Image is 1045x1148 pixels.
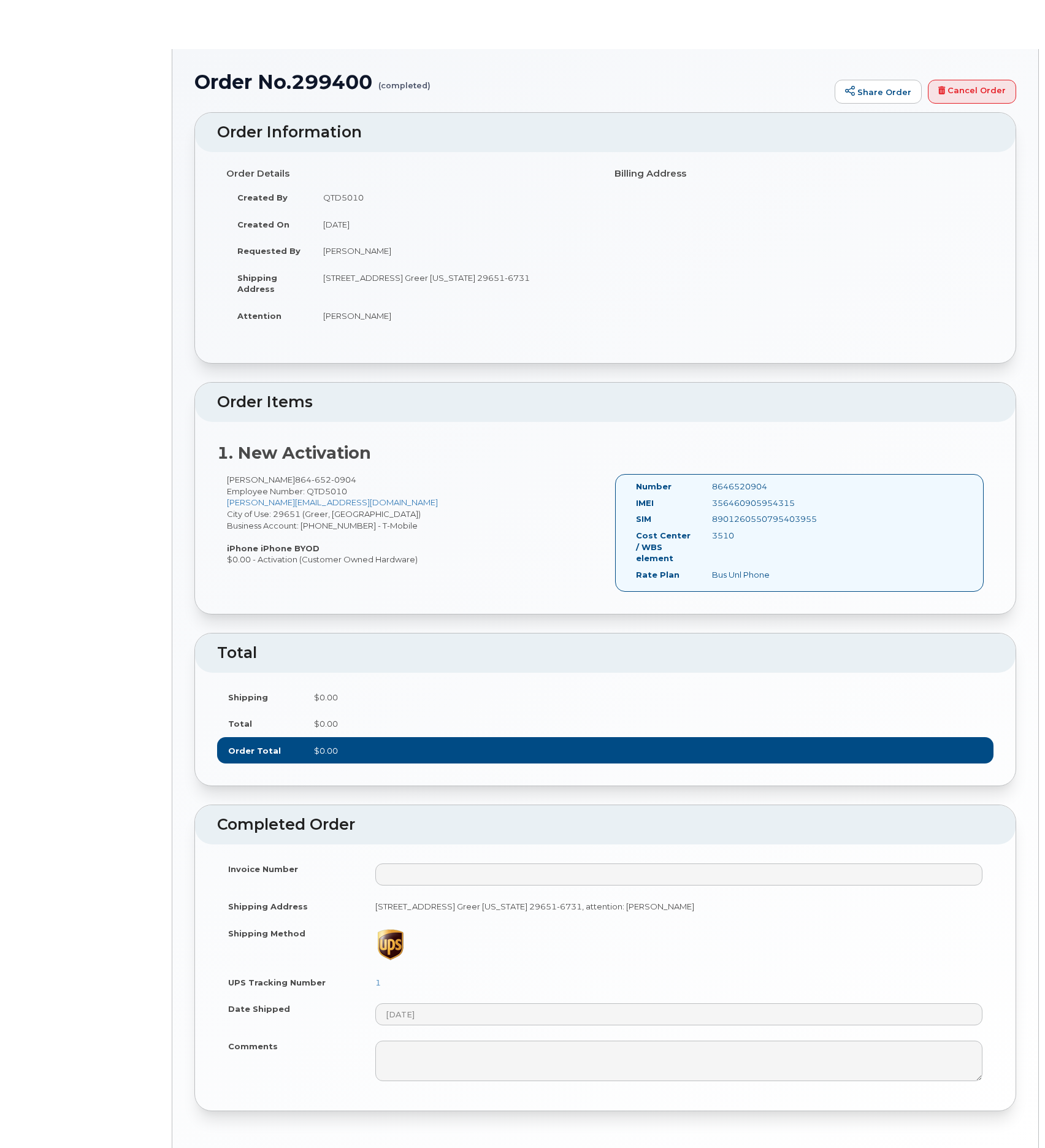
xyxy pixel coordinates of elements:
label: Order Total [228,745,281,757]
h2: Order Information [217,124,993,141]
strong: Shipping Address [237,273,277,294]
span: Employee Number: QTD5010 [227,486,347,496]
h4: Billing Address [614,169,984,179]
strong: iPhone iPhone BYOD [227,543,320,553]
strong: 1. New Activation [217,443,371,463]
span: 864 [295,475,356,484]
label: Shipping [228,692,268,703]
label: Date Shipped [228,1003,290,1015]
small: (completed) [378,71,431,90]
strong: Created By [237,193,288,202]
span: 652 [312,475,331,484]
a: 1 [375,978,381,987]
label: Shipping Address [228,901,308,913]
label: SIM [636,513,651,525]
td: [PERSON_NAME] [312,237,596,264]
div: Bus Unl Phone [703,569,809,581]
label: IMEI [636,497,654,509]
span: $0.00 [314,719,338,729]
div: 356460905954315 [703,497,809,509]
label: UPS Tracking Number [228,977,326,989]
h4: Order Details [226,169,596,179]
span: 0904 [331,475,356,484]
label: Comments [228,1041,278,1052]
label: Rate Plan [636,569,679,581]
td: QTD5010 [312,184,596,211]
h2: Order Items [217,394,993,411]
div: 8901260550795403955 [703,513,809,525]
h1: Order No.299400 [194,71,829,93]
div: 8646520904 [703,481,809,492]
label: Invoice Number [228,863,298,875]
div: [PERSON_NAME] City of Use: 29651 (Greer, [GEOGRAPHIC_DATA]) Business Account: [PHONE_NUMBER] - T-... [217,474,605,565]
strong: Requested By [237,246,300,256]
h2: Completed Order [217,816,993,833]
label: Shipping Method [228,928,305,939]
strong: Attention [237,311,281,321]
img: ups-065b5a60214998095c38875261380b7f924ec8f6fe06ec167ae1927634933c50.png [375,928,406,962]
label: Total [228,718,252,730]
label: Number [636,481,672,492]
span: $0.00 [314,746,338,756]
td: [STREET_ADDRESS] Greer [US_STATE] 29651-6731 [312,264,596,302]
td: [DATE] [312,211,596,238]
label: Cost Center / WBS element [636,530,694,564]
a: Share Order [835,80,922,104]
h2: Total [217,645,993,662]
strong: Created On [237,220,289,229]
a: [PERSON_NAME][EMAIL_ADDRESS][DOMAIN_NAME] [227,497,438,507]
div: 3510 [703,530,809,541]
td: [STREET_ADDRESS] Greer [US_STATE] 29651-6731, attention: [PERSON_NAME] [364,893,993,920]
span: $0.00 [314,692,338,702]
a: Cancel Order [928,80,1016,104]
td: [PERSON_NAME] [312,302,596,329]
